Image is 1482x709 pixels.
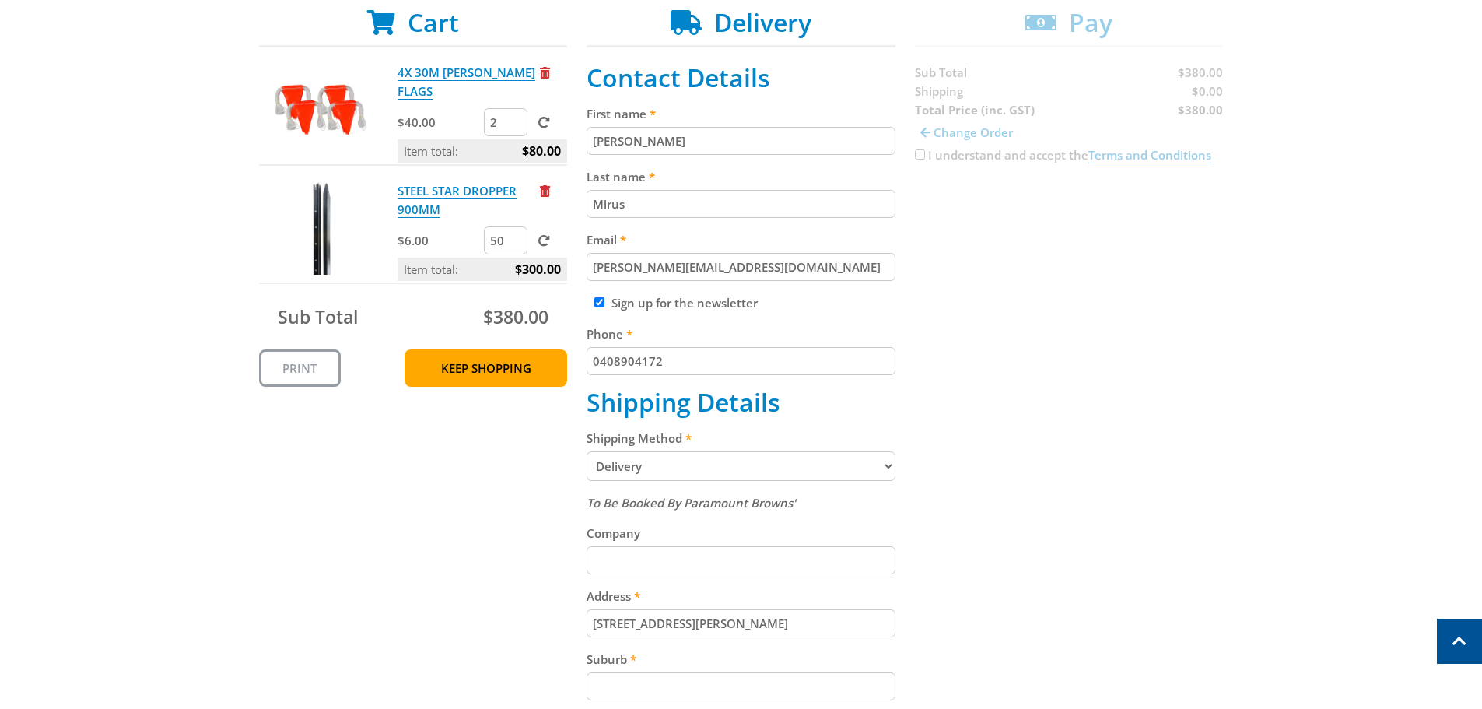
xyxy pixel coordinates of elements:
em: To Be Booked By Paramount Browns' [587,495,796,511]
label: Address [587,587,895,605]
span: $380.00 [483,304,548,329]
label: First name [587,104,895,123]
input: Please enter your telephone number. [587,347,895,375]
a: 4X 30M [PERSON_NAME] FLAGS [398,65,535,100]
label: Suburb [587,650,895,669]
p: Item total: [398,258,567,281]
label: Shipping Method [587,429,895,448]
a: Remove from cart [540,65,550,80]
label: Last name [587,167,895,186]
span: Sub Total [278,304,358,329]
label: Phone [587,325,895,343]
input: Please enter your first name. [587,127,895,155]
p: $40.00 [398,113,481,132]
input: Please enter your address. [587,609,895,637]
label: Sign up for the newsletter [611,295,758,311]
span: Cart [408,5,459,39]
a: STEEL STAR DROPPER 900MM [398,183,517,218]
p: $6.00 [398,231,481,250]
span: Delivery [714,5,811,39]
img: 4X 30M BUNTING FLAGS [274,63,367,156]
input: Please enter your email address. [587,253,895,281]
label: Company [587,524,895,542]
select: Please select a shipping method. [587,451,895,481]
h2: Shipping Details [587,388,895,417]
input: Please enter your last name. [587,190,895,218]
label: Email [587,230,895,249]
span: $300.00 [515,258,561,281]
p: Item total: [398,139,567,163]
a: Print [259,349,341,387]
a: Remove from cart [540,183,550,198]
input: Please enter your suburb. [587,672,895,700]
a: Keep Shopping [405,349,567,387]
img: STEEL STAR DROPPER 900MM [274,181,367,275]
span: $80.00 [522,139,561,163]
h2: Contact Details [587,63,895,93]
